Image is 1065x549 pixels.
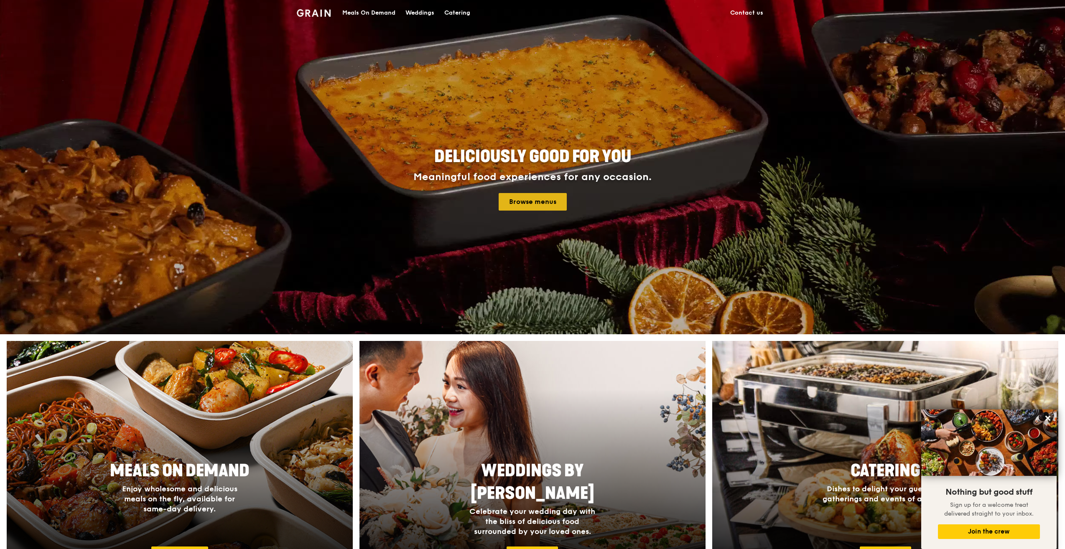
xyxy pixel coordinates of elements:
[1041,412,1055,425] button: Close
[400,0,439,25] a: Weddings
[725,0,768,25] a: Contact us
[469,507,595,536] span: Celebrate your wedding day with the bliss of delicious food surrounded by your loved ones.
[382,171,683,183] div: Meaningful food experiences for any occasion.
[823,484,948,503] span: Dishes to delight your guests, at gatherings and events of all sizes.
[110,461,250,481] span: Meals On Demand
[434,147,631,167] span: Deliciously good for you
[945,487,1032,497] span: Nothing but good stuff
[439,0,475,25] a: Catering
[921,409,1057,476] img: DSC07876-Edit02-Large.jpeg
[471,461,594,503] span: Weddings by [PERSON_NAME]
[122,484,237,513] span: Enjoy wholesome and delicious meals on the fly, available for same-day delivery.
[944,501,1034,517] span: Sign up for a welcome treat delivered straight to your inbox.
[499,193,567,211] a: Browse menus
[342,0,395,25] div: Meals On Demand
[851,461,920,481] span: Catering
[297,9,331,17] img: Grain
[938,524,1040,539] button: Join the crew
[444,0,470,25] div: Catering
[405,0,434,25] div: Weddings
